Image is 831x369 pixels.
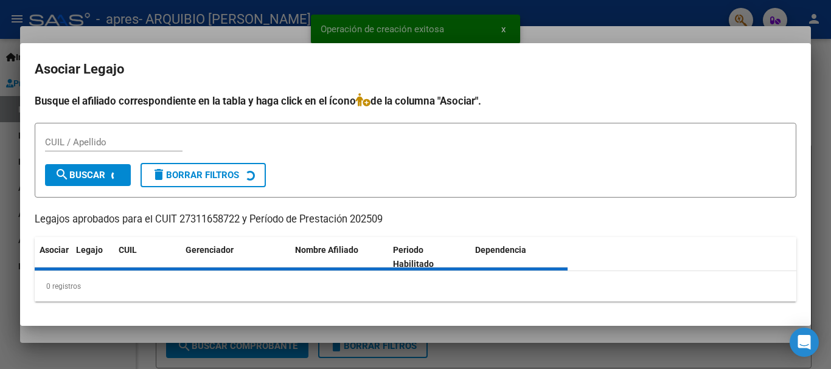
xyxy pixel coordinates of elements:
mat-icon: delete [151,167,166,182]
datatable-header-cell: Asociar [35,237,71,277]
span: CUIL [119,245,137,255]
span: Buscar [55,170,105,181]
div: 0 registros [35,271,796,302]
span: Dependencia [475,245,526,255]
p: Legajos aprobados para el CUIT 27311658722 y Período de Prestación 202509 [35,212,796,227]
datatable-header-cell: Periodo Habilitado [388,237,470,277]
span: Legajo [76,245,103,255]
button: Borrar Filtros [141,163,266,187]
datatable-header-cell: CUIL [114,237,181,277]
span: Periodo Habilitado [393,245,434,269]
span: Asociar [40,245,69,255]
span: Nombre Afiliado [295,245,358,255]
h2: Asociar Legajo [35,58,796,81]
span: Borrar Filtros [151,170,239,181]
datatable-header-cell: Legajo [71,237,114,277]
div: Open Intercom Messenger [790,328,819,357]
datatable-header-cell: Nombre Afiliado [290,237,388,277]
span: Gerenciador [186,245,234,255]
mat-icon: search [55,167,69,182]
datatable-header-cell: Dependencia [470,237,568,277]
button: Buscar [45,164,131,186]
h4: Busque el afiliado correspondiente en la tabla y haga click en el ícono de la columna "Asociar". [35,93,796,109]
datatable-header-cell: Gerenciador [181,237,290,277]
